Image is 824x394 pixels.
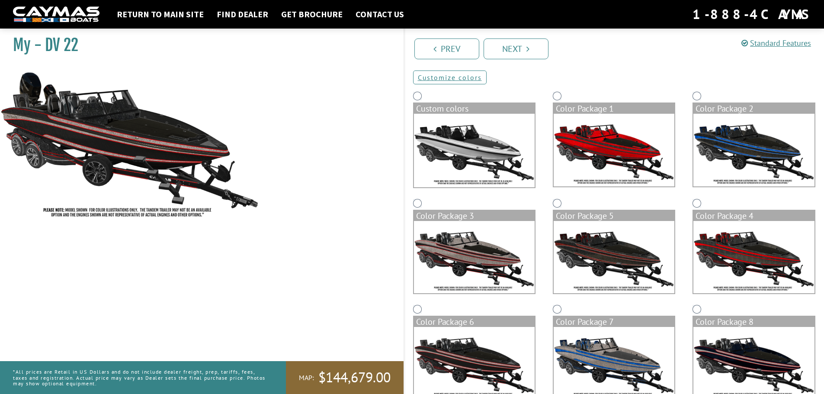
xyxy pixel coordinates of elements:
img: color_package_365.png [554,221,674,294]
div: Color Package 6 [414,317,535,327]
div: Color Package 2 [693,103,814,114]
div: Color Package 5 [554,211,674,221]
a: MAP:$144,679.00 [286,361,404,394]
img: color_package_364.png [414,221,535,294]
img: color_package_363.png [693,114,814,186]
a: Return to main site [112,9,208,20]
img: white-logo-c9c8dbefe5ff5ceceb0f0178aa75bf4bb51f6bca0971e226c86eb53dfe498488.png [13,6,99,22]
div: Color Package 7 [554,317,674,327]
img: color_package_366.png [693,221,814,294]
a: Customize colors [413,70,487,84]
p: *All prices are Retail in US Dollars and do not include dealer freight, prep, tariffs, fees, taxe... [13,365,266,391]
img: DV22-Base-Layer.png [414,114,535,187]
div: Color Package 3 [414,211,535,221]
a: Prev [414,38,479,59]
div: Color Package 8 [693,317,814,327]
img: color_package_362.png [554,114,674,186]
span: MAP: [299,373,314,382]
div: Color Package 1 [554,103,674,114]
a: Get Brochure [277,9,347,20]
a: Standard Features [741,38,811,48]
a: Next [484,38,548,59]
span: $144,679.00 [318,368,391,387]
h1: My - DV 22 [13,35,382,55]
div: Custom colors [414,103,535,114]
div: 1-888-4CAYMAS [693,5,811,24]
a: Find Dealer [212,9,273,20]
a: Contact Us [351,9,408,20]
div: Color Package 4 [693,211,814,221]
